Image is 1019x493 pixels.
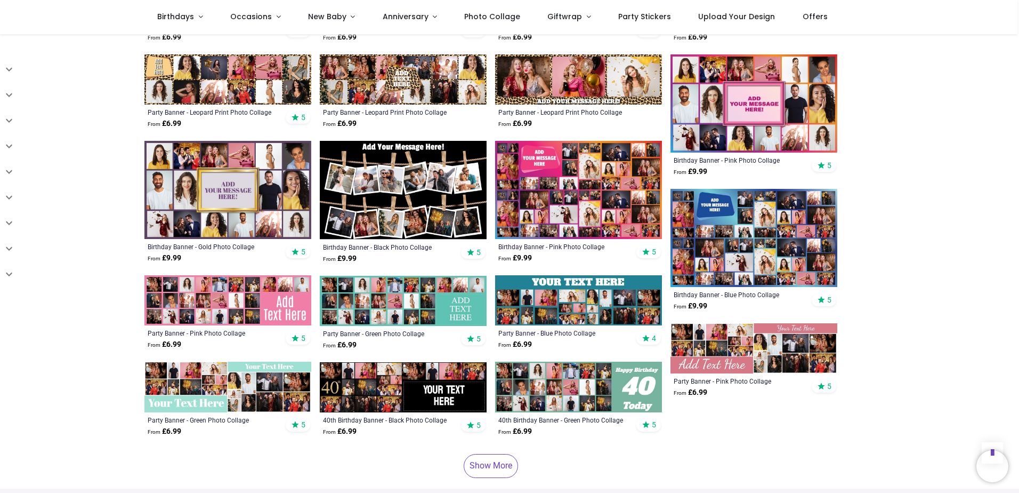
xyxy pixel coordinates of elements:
[674,169,686,175] span: From
[498,429,511,435] span: From
[320,276,487,326] img: Personalised Party Banner - Green Photo Collage - Custom Text & 24 Photo Upload
[476,420,481,430] span: 5
[674,166,707,177] strong: £ 9.99
[498,416,627,424] a: 40th Birthday Banner - Green Photo Collage
[308,11,346,22] span: New Baby
[498,32,532,43] strong: £ 6.99
[464,454,518,478] a: Show More
[323,329,451,338] a: Party Banner - Green Photo Collage
[674,32,707,43] strong: £ 6.99
[144,362,311,412] img: Personalised Party Banner - Green Photo Collage - Custom Text & 19 Photo Upload
[498,108,627,116] a: Party Banner - Leopard Print Photo Collage
[148,118,181,129] strong: £ 6.99
[323,243,451,251] a: Birthday Banner - Black Photo Collage
[670,54,837,153] img: Personalised Birthday Backdrop Banner - Pink Photo Collage - 16 Photo Upload
[323,426,357,437] strong: £ 6.99
[495,275,662,325] img: Personalised Party Banner - Blue Photo Collage - Custom Text & 19 Photo Upload
[230,11,272,22] span: Occasions
[148,32,181,43] strong: £ 6.99
[495,141,662,239] img: Personalised Birthday Backdrop Banner - Pink Photo Collage - Add Text & 48 Photo Upload
[148,256,160,261] span: From
[495,362,662,412] img: Personalised 40th Birthday Banner - Green Photo Collage - Custom Text & 21 Photo Upload
[464,11,520,22] span: Photo Collage
[670,323,837,373] img: Personalised Party Banner - Pink Photo Collage - Custom Text & 19 Photo Upload
[674,304,686,309] span: From
[148,108,276,116] a: Party Banner - Leopard Print Photo Collage
[498,329,627,337] a: Party Banner - Blue Photo Collage
[976,450,1008,482] iframe: Brevo live chat
[323,32,357,43] strong: £ 6.99
[148,329,276,337] div: Party Banner - Pink Photo Collage
[323,108,451,116] a: Party Banner - Leopard Print Photo Collage
[498,118,532,129] strong: £ 6.99
[674,290,802,299] a: Birthday Banner - Blue Photo Collage
[323,121,336,127] span: From
[498,35,511,41] span: From
[495,54,662,105] img: Personalised Party Banner - Leopard Print Photo Collage - 3 Photo Upload
[148,339,181,350] strong: £ 6.99
[674,156,802,164] a: Birthday Banner - Pink Photo Collage
[323,416,451,424] a: 40th Birthday Banner - Black Photo Collage
[323,429,336,435] span: From
[148,242,276,251] a: Birthday Banner - Gold Photo Collage
[498,256,511,261] span: From
[674,35,686,41] span: From
[803,11,828,22] span: Offers
[144,54,311,105] img: Personalised Party Banner - Leopard Print Photo Collage - 11 Photo Upload
[476,334,481,344] span: 5
[320,141,487,240] img: Personalised Birthday Backdrop Banner - Black Photo Collage - 12 Photo Upload
[148,429,160,435] span: From
[323,256,336,262] span: From
[476,248,481,257] span: 5
[674,387,707,398] strong: £ 6.99
[144,275,311,325] img: Personalised Party Banner - Pink Photo Collage - Custom Text & 24 Photo Upload
[827,381,831,391] span: 5
[301,113,305,122] span: 5
[698,11,775,22] span: Upload Your Design
[144,141,311,239] img: Personalised Birthday Backdrop Banner - Gold Photo Collage - 16 Photo Upload
[674,301,707,312] strong: £ 9.99
[383,11,428,22] span: Anniversary
[498,426,532,437] strong: £ 6.99
[148,121,160,127] span: From
[301,333,305,343] span: 5
[323,340,357,351] strong: £ 6.99
[652,420,656,430] span: 5
[323,35,336,41] span: From
[320,54,487,105] img: Personalised Party Banner - Leopard Print Photo Collage - Custom Text & 12 Photo Upload
[674,390,686,396] span: From
[148,35,160,41] span: From
[301,247,305,257] span: 5
[148,416,276,424] a: Party Banner - Green Photo Collage
[498,253,532,264] strong: £ 9.99
[148,253,181,264] strong: £ 9.99
[498,242,627,251] a: Birthday Banner - Pink Photo Collage
[652,247,656,257] span: 5
[301,420,305,430] span: 5
[827,161,831,170] span: 5
[323,118,357,129] strong: £ 6.99
[148,426,181,437] strong: £ 6.99
[670,189,837,287] img: Personalised Birthday Backdrop Banner - Blue Photo Collage - Add Text & 48 Photo Upload
[827,295,831,305] span: 5
[323,343,336,348] span: From
[323,253,357,264] strong: £ 9.99
[547,11,582,22] span: Giftwrap
[157,11,194,22] span: Birthdays
[674,377,802,385] a: Party Banner - Pink Photo Collage
[148,342,160,348] span: From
